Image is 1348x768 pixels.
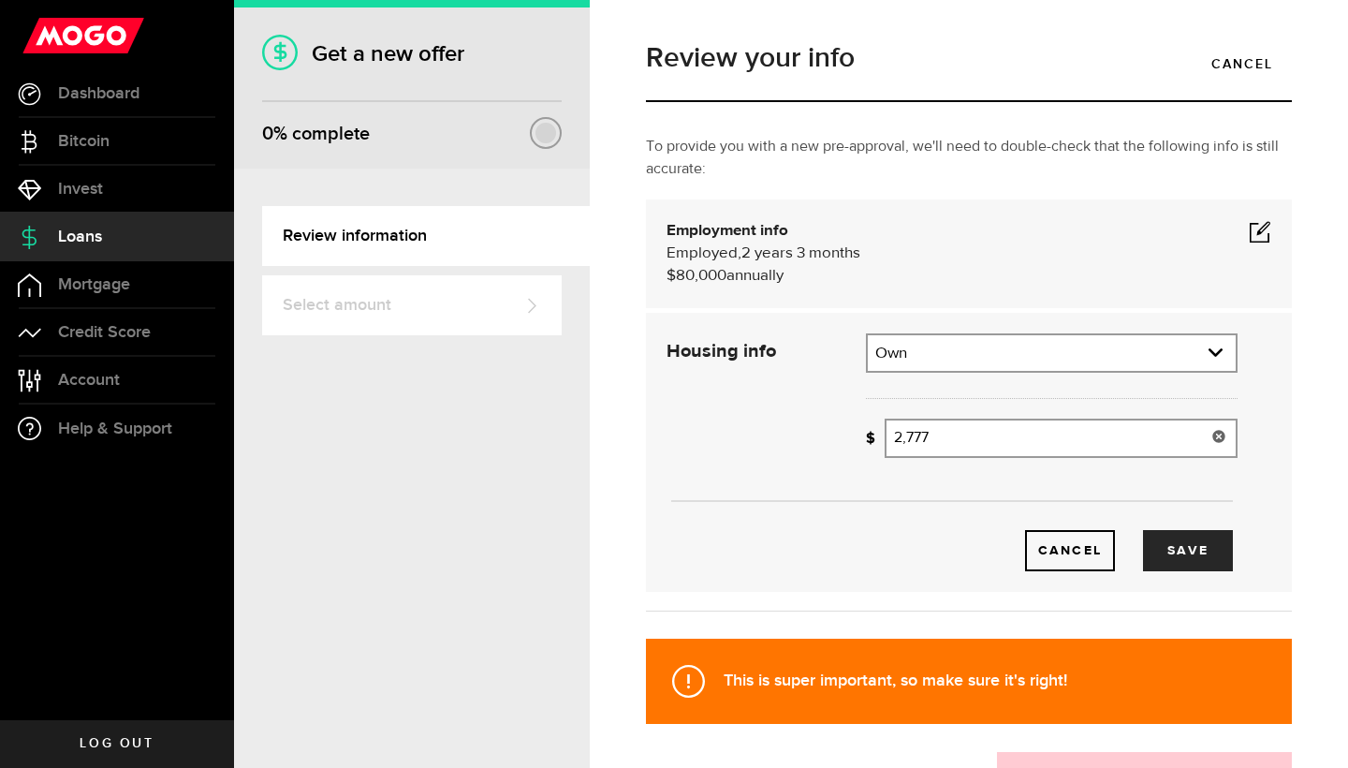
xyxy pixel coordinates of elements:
span: Log out [80,737,154,750]
a: Select amount [262,275,562,335]
span: Mortgage [58,276,130,293]
span: Credit Score [58,324,151,341]
p: To provide you with a new pre-approval, we'll need to double-check that the following info is sti... [646,136,1292,181]
button: Save [1143,530,1233,571]
span: 0 [262,123,273,145]
span: Loans [58,229,102,245]
span: , [738,245,741,261]
b: Employment info [667,223,788,239]
span: annually [726,268,784,284]
a: Cancel [1193,44,1292,83]
span: $80,000 [667,268,726,284]
span: Invest [58,181,103,198]
span: Help & Support [58,421,172,437]
div: % complete [262,117,370,151]
button: Open LiveChat chat widget [15,7,71,64]
span: Bitcoin [58,133,110,150]
h1: Get a new offer [262,40,562,67]
span: 2 years 3 months [741,245,860,261]
span: Account [58,372,120,389]
a: expand select [868,335,1236,371]
a: Cancel [1025,530,1115,571]
h1: Review your info [646,44,1292,72]
strong: This is super important, so make sure it's right! [724,671,1067,690]
span: Employed [667,245,738,261]
span: Dashboard [58,85,139,102]
strong: Housing info [667,342,776,361]
a: Review information [262,206,590,266]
